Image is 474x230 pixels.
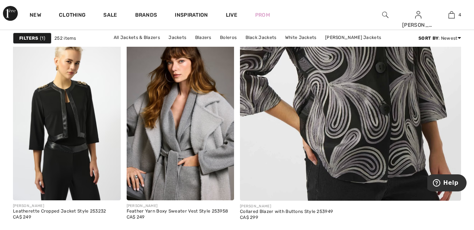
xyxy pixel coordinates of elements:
a: Blue Jackets [252,42,288,52]
span: 4 [458,11,461,18]
a: Sale [103,12,117,20]
div: Collared Blazer with Buttons Style 253949 [240,209,333,214]
span: CA$ 249 [13,214,31,220]
a: Brands [135,12,157,20]
a: Sign In [415,11,421,18]
img: Leatherette Cropped Jacket Style 253232. Black [13,39,121,200]
a: [PERSON_NAME] Jackets [321,33,385,42]
strong: Filters [19,35,38,42]
div: Leatherette Cropped Jacket Style 253232 [13,209,106,214]
div: [PERSON_NAME] [402,21,435,29]
div: Feather Yarn Boxy Sweater Vest Style 253958 [127,209,228,214]
strong: Sort By [418,36,438,41]
a: All Jackets & Blazers [110,33,164,42]
a: Blazers [191,33,215,42]
a: [PERSON_NAME] [207,42,251,52]
a: White Jackets [281,33,320,42]
span: CA$ 299 [240,215,258,220]
a: New [30,12,41,20]
div: [PERSON_NAME] [127,203,228,209]
a: Live [226,11,237,19]
a: Boleros [216,33,240,42]
div: : Newest [418,35,461,42]
span: CA$ 249 [127,214,145,220]
a: Jackets [165,33,190,42]
span: 252 items [54,35,76,42]
img: 1ère Avenue [3,6,18,21]
div: [PERSON_NAME] [240,204,333,209]
span: 1 [40,35,45,42]
img: Feather Yarn Boxy Sweater Vest Style 253958. LIGHT GREY [127,39,234,200]
div: [PERSON_NAME] [13,203,106,209]
img: My Bag [448,10,455,19]
a: 4 [435,10,468,19]
span: Inspiration [175,12,208,20]
iframe: Opens a widget where you can find more information [427,174,467,193]
a: Black Jackets [242,33,280,42]
img: My Info [415,10,421,19]
a: Clothing [59,12,86,20]
img: search the website [382,10,388,19]
a: Prom [255,11,270,19]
